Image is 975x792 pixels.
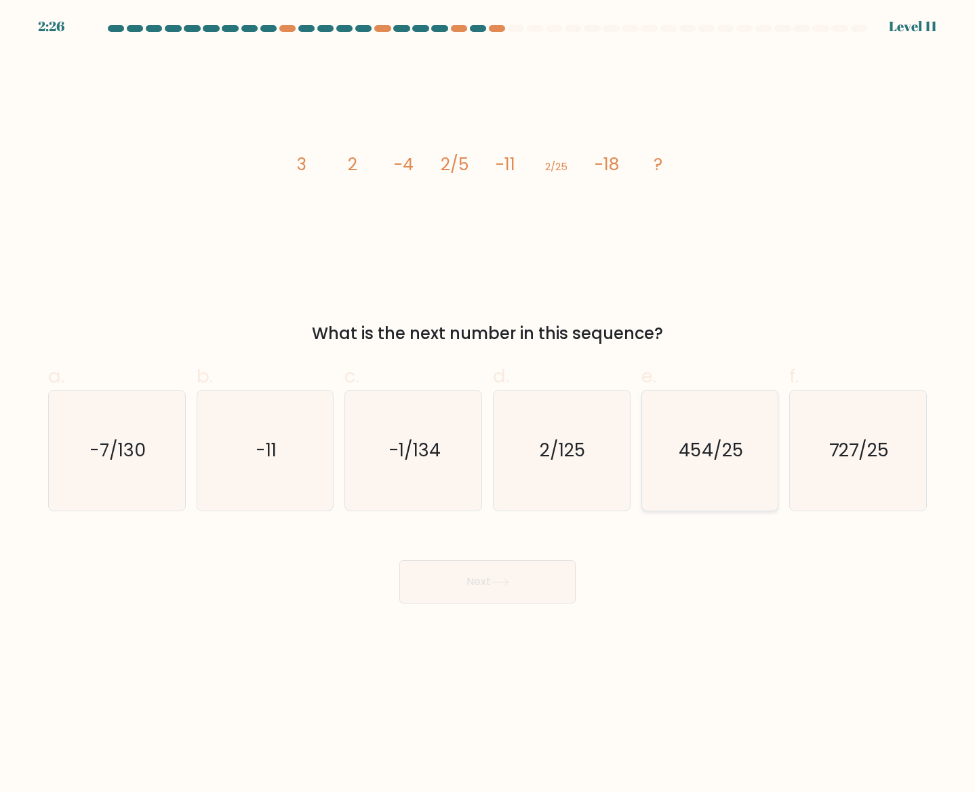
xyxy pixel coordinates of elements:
div: Level 11 [889,16,937,37]
span: a. [48,363,64,389]
tspan: -18 [595,153,619,176]
div: 2:26 [38,16,64,37]
text: 2/125 [540,437,586,462]
span: d. [493,363,509,389]
span: c. [344,363,359,389]
tspan: 2/5 [441,153,469,176]
button: Next [399,560,576,603]
tspan: -11 [496,153,515,176]
tspan: 2 [348,153,357,176]
tspan: 3 [297,153,306,176]
text: -11 [256,437,277,462]
text: 454/25 [679,437,744,462]
text: 727/25 [829,437,889,462]
span: b. [197,363,213,389]
tspan: ? [654,153,662,176]
div: What is the next number in this sequence? [56,321,919,346]
tspan: 2/25 [545,159,568,174]
tspan: -4 [394,153,414,176]
span: f. [789,363,799,389]
text: -7/130 [90,437,146,462]
text: -1/134 [389,437,441,462]
span: e. [641,363,656,389]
